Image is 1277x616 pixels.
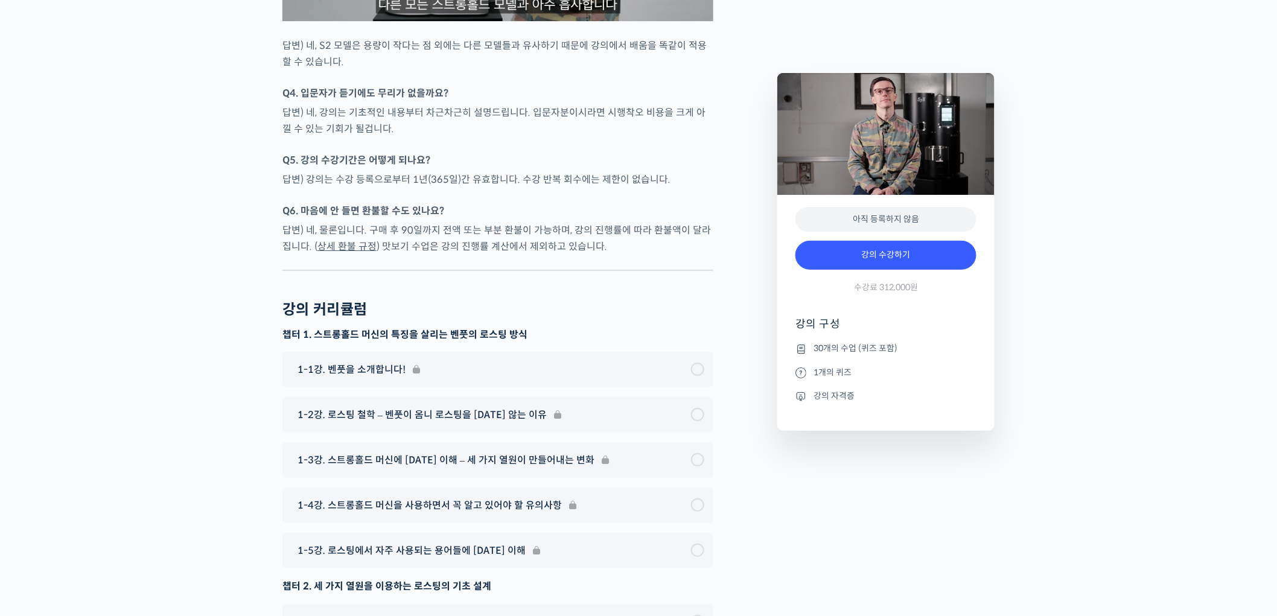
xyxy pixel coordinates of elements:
p: 답변) 네, S2 모델은 용량이 작다는 점 외에는 다른 모델들과 유사하기 때문에 강의에서 배움을 똑같이 적용할 수 있습니다. [282,37,713,70]
div: 챕터 2. 세 가지 열원을 이용하는 로스팅의 기초 설계 [282,578,713,594]
strong: Q6. 마음에 안 들면 환불할 수도 있나요? [282,205,444,217]
span: 설정 [186,401,201,410]
strong: Q4. 입문자가 듣기에도 무리가 없을까요? [282,87,448,100]
li: 강의 자격증 [795,389,976,403]
h3: 챕터 1. 스트롱홀드 머신의 특징을 살리는 벤풋의 로스팅 방식 [282,328,713,341]
a: 강의 수강하기 [795,241,976,270]
li: 1개의 퀴즈 [795,365,976,379]
a: 상세 환불 규정 [317,240,377,253]
a: 설정 [156,383,232,413]
a: 대화 [80,383,156,413]
div: 아직 등록하지 않음 [795,207,976,232]
strong: Q5. 강의 수강기간은 어떻게 되나요? [282,154,430,167]
p: 답변) 네, 강의는 기초적인 내용부터 차근차근히 설명드립니다. 입문자분이시라면 시행착오 비용을 크게 아낄 수 있는 기회가 될겁니다. [282,104,713,137]
li: 30개의 수업 (퀴즈 포함) [795,341,976,356]
h2: 강의 커리큘럼 [282,301,368,319]
span: 수강료 312,000원 [854,282,918,293]
p: 답변) 강의는 수강 등록으로부터 1년(365일)간 유효합니다. 수강 반복 회수에는 제한이 없습니다. [282,171,713,188]
h4: 강의 구성 [795,317,976,341]
p: 답변) 네, 물론입니다. 구매 후 90일까지 전액 또는 부분 환불이 가능하며, 강의 진행률에 따라 환불액이 달라집니다. ( ) 맛보기 수업은 강의 진행률 계산에서 제외하고 있... [282,222,713,255]
span: 대화 [110,401,125,411]
span: 홈 [38,401,45,410]
a: 홈 [4,383,80,413]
